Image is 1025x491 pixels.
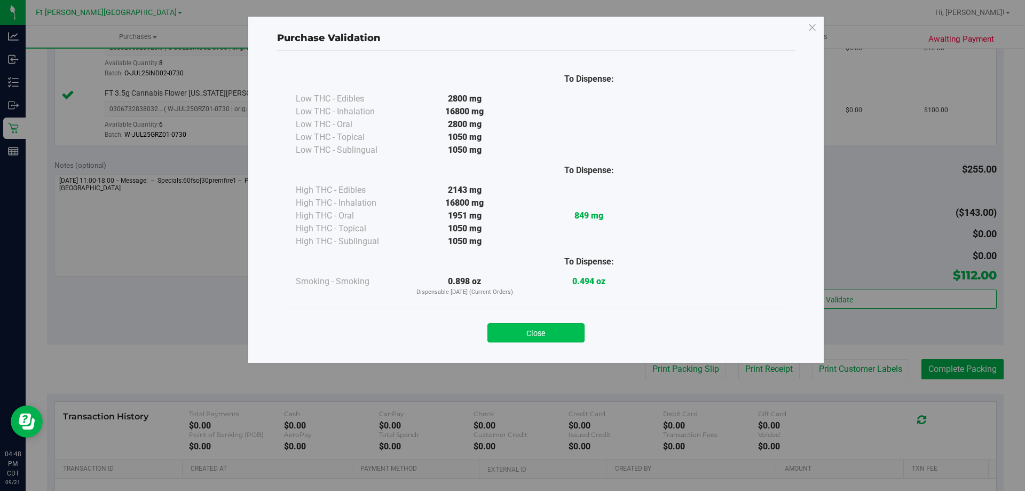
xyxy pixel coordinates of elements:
[572,276,605,286] strong: 0.494 oz
[296,184,403,197] div: High THC - Edibles
[296,197,403,209] div: High THC - Inhalation
[403,197,527,209] div: 16800 mg
[11,406,43,438] iframe: Resource center
[296,118,403,131] div: Low THC - Oral
[403,131,527,144] div: 1050 mg
[296,209,403,222] div: High THC - Oral
[296,144,403,157] div: Low THC - Sublingual
[527,255,651,268] div: To Dispense:
[574,211,603,221] strong: 849 mg
[403,288,527,297] p: Dispensable [DATE] (Current Orders)
[296,222,403,235] div: High THC - Topical
[527,164,651,177] div: To Dispense:
[403,118,527,131] div: 2800 mg
[296,275,403,288] div: Smoking - Smoking
[296,105,403,118] div: Low THC - Inhalation
[403,235,527,248] div: 1050 mg
[403,92,527,105] div: 2800 mg
[487,323,585,342] button: Close
[403,184,527,197] div: 2143 mg
[296,92,403,105] div: Low THC - Edibles
[527,73,651,85] div: To Dispense:
[403,222,527,235] div: 1050 mg
[403,275,527,297] div: 0.898 oz
[403,144,527,157] div: 1050 mg
[403,105,527,118] div: 16800 mg
[296,235,403,248] div: High THC - Sublingual
[296,131,403,144] div: Low THC - Topical
[277,32,381,44] span: Purchase Validation
[403,209,527,222] div: 1951 mg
